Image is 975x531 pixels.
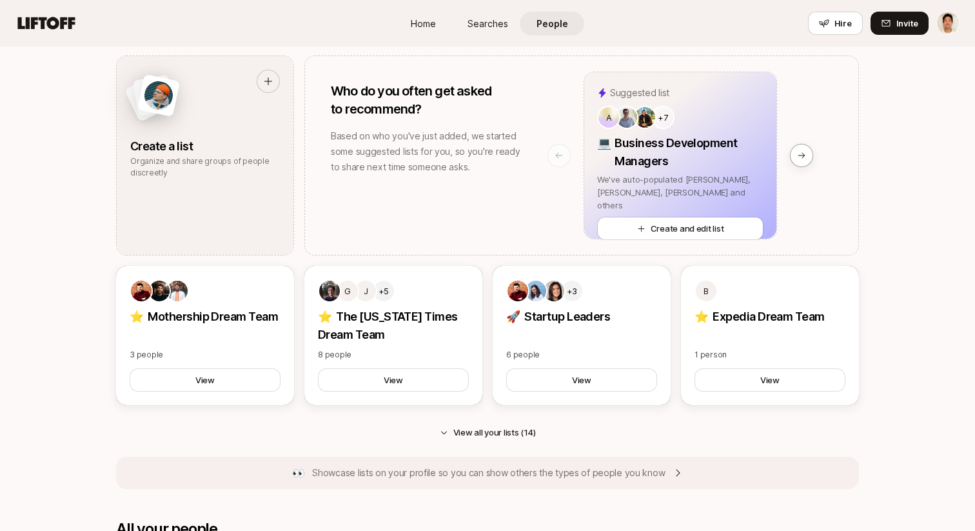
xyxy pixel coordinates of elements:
img: 2822ba4a_21c8_4857_92e5_77ccf8e52002.jpg [167,281,188,301]
p: 8 people [318,349,469,361]
p: 6 people [506,349,657,361]
img: 3b21b1e9_db0a_4655_a67f_ab9b1489a185.jpg [526,281,546,301]
button: Invite [871,12,929,35]
a: +3🚀 Startup Leaders6 peopleView [493,266,671,405]
p: 👀 [292,465,305,481]
a: People [520,12,584,35]
p: 💻 [597,134,611,152]
p: ⭐ Mothership Dream Team [130,308,281,326]
p: +3 [567,285,577,297]
p: G [344,283,351,299]
button: View [506,368,657,392]
p: Organize and share groups of people discreetly [130,155,280,179]
p: Based on who you've just added, we started some suggested lists for you, so you're ready to share... [331,128,524,175]
button: Jeremy Chen [936,12,960,35]
button: View [130,368,281,392]
p: Suggested list [610,85,669,101]
p: Create a list [130,137,280,155]
a: Home [391,12,455,35]
img: 21c54ac9_32fd_4722_8550_fe4a3e28991f.jpg [616,107,637,128]
button: View all your lists (14) [429,421,546,444]
p: We've auto-populated [PERSON_NAME], [PERSON_NAME], [PERSON_NAME] and others [597,173,763,212]
img: 1baabf1b_b77f_4435_b8ae_0739ab3bae7c.jpg [507,281,528,301]
p: ⭐ Expedia Dream Team [694,308,845,326]
img: b5974e06_8c38_4bd6_8b42_59887dfd714c.jpg [635,107,655,128]
a: B⭐ Expedia Dream Team1 personView [681,266,859,405]
p: +7 [658,111,667,124]
img: 71d7b91d_d7cb_43b4_a7ea_a9b2f2cc6e03.jpg [544,281,564,301]
p: +5 [379,285,389,297]
img: 2dee57b8_ef9d_4eaa_9621_eed78a5a80c6.jpg [149,281,170,301]
a: GJ+5⭐ The [US_STATE] Times Dream Team8 peopleView [304,266,482,405]
img: b5e2bf9f_60b1_4f06_ad3c_30d5f6d2c1b1.jpg [319,281,340,301]
button: Create and edit list [597,217,763,240]
p: Who do you often get asked to recommend? [331,82,492,118]
p: ⭐ The [US_STATE] Times Dream Team [318,308,469,344]
p: 3 people [130,349,281,361]
p: J [364,283,368,299]
button: View [694,368,845,392]
p: Business Development Managers [615,134,763,170]
a: ⭐ Mothership Dream Team3 peopleView [116,266,294,405]
p: 🚀 Startup Leaders [506,308,657,326]
p: Showcase lists on your profile so you can show others the types of people you know [312,465,665,481]
p: A [606,110,612,125]
a: Searches [455,12,520,35]
span: People [537,17,568,30]
img: 1baabf1b_b77f_4435_b8ae_0739ab3bae7c.jpg [131,281,152,301]
p: 1 person [694,349,845,361]
button: Hire [808,12,863,35]
p: B [704,283,709,299]
img: Jeremy Chen [937,12,959,34]
span: Hire [834,17,852,30]
span: Invite [896,17,918,30]
img: man-with-orange-hat.png [142,79,175,112]
button: View [318,368,469,392]
span: Home [411,17,436,30]
span: Searches [468,17,508,30]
